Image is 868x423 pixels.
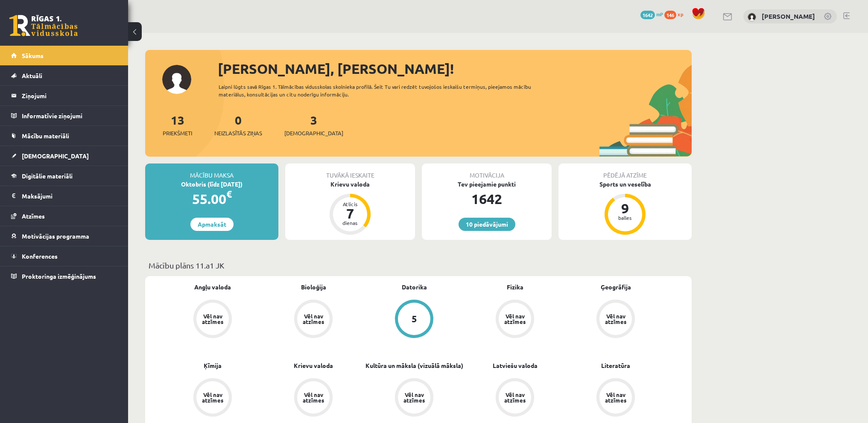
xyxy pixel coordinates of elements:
a: Ģeogrāfija [601,283,631,292]
span: 146 [664,11,676,19]
a: Vēl nav atzīmes [364,378,465,418]
a: Vēl nav atzīmes [465,378,565,418]
a: 5 [364,300,465,340]
div: Motivācija [422,163,552,180]
a: Vēl nav atzīmes [465,300,565,340]
a: Vēl nav atzīmes [162,300,263,340]
span: 1642 [640,11,655,19]
span: Digitālie materiāli [22,172,73,180]
p: Mācību plāns 11.a1 JK [149,260,688,271]
a: Konferences [11,246,117,266]
a: Ziņojumi [11,86,117,105]
a: 1642 mP [640,11,663,18]
div: [PERSON_NAME], [PERSON_NAME]! [218,58,692,79]
span: [DEMOGRAPHIC_DATA] [22,152,89,160]
a: 3[DEMOGRAPHIC_DATA] [284,112,343,137]
a: Atzīmes [11,206,117,226]
span: Konferences [22,252,58,260]
a: Latviešu valoda [493,361,538,370]
a: Informatīvie ziņojumi [11,106,117,125]
a: Angļu valoda [194,283,231,292]
span: Priekšmeti [163,129,192,137]
div: 5 [412,314,417,324]
a: Vēl nav atzīmes [565,378,666,418]
a: 13Priekšmeti [163,112,192,137]
span: Motivācijas programma [22,232,89,240]
span: Aktuāli [22,72,42,79]
span: Neizlasītās ziņas [214,129,262,137]
a: Fizika [507,283,523,292]
div: Sports un veselība [558,180,692,189]
a: 146 xp [664,11,687,18]
legend: Ziņojumi [22,86,117,105]
div: Laipni lūgts savā Rīgas 1. Tālmācības vidusskolas skolnieka profilā. Šeit Tu vari redzēt tuvojošo... [219,83,547,98]
div: Vēl nav atzīmes [503,313,527,324]
a: Motivācijas programma [11,226,117,246]
div: 1642 [422,189,552,209]
a: Maksājumi [11,186,117,206]
div: Mācību maksa [145,163,278,180]
img: Viktorija Bērziņa [748,13,756,21]
div: Vēl nav atzīmes [301,392,325,403]
legend: Maksājumi [22,186,117,206]
div: Vēl nav atzīmes [201,392,225,403]
a: [PERSON_NAME] [762,12,815,20]
div: 9 [612,201,638,215]
a: Krievu valoda [294,361,333,370]
a: Sports un veselība 9 balles [558,180,692,236]
div: Vēl nav atzīmes [503,392,527,403]
div: Tev pieejamie punkti [422,180,552,189]
span: mP [656,11,663,18]
span: Proktoringa izmēģinājums [22,272,96,280]
a: [DEMOGRAPHIC_DATA] [11,146,117,166]
a: Vēl nav atzīmes [565,300,666,340]
a: Apmaksāt [190,218,234,231]
div: Vēl nav atzīmes [201,313,225,324]
a: Bioloģija [301,283,326,292]
a: Vēl nav atzīmes [263,300,364,340]
a: Krievu valoda Atlicis 7 dienas [285,180,415,236]
a: Digitālie materiāli [11,166,117,186]
a: Aktuāli [11,66,117,85]
span: Sākums [22,52,44,59]
div: dienas [337,220,363,225]
div: Vēl nav atzīmes [604,313,628,324]
div: 7 [337,207,363,220]
a: Vēl nav atzīmes [162,378,263,418]
span: [DEMOGRAPHIC_DATA] [284,129,343,137]
div: Tuvākā ieskaite [285,163,415,180]
a: Rīgas 1. Tālmācības vidusskola [9,15,78,36]
div: Atlicis [337,201,363,207]
span: Atzīmes [22,212,45,220]
div: balles [612,215,638,220]
span: xp [678,11,683,18]
legend: Informatīvie ziņojumi [22,106,117,125]
div: Krievu valoda [285,180,415,189]
a: Kultūra un māksla (vizuālā māksla) [365,361,463,370]
a: Vēl nav atzīmes [263,378,364,418]
span: Mācību materiāli [22,132,69,140]
a: Datorika [402,283,427,292]
div: Pēdējā atzīme [558,163,692,180]
div: Vēl nav atzīmes [402,392,426,403]
div: Oktobris (līdz [DATE]) [145,180,278,189]
a: Proktoringa izmēģinājums [11,266,117,286]
a: Sākums [11,46,117,65]
a: Mācību materiāli [11,126,117,146]
a: 0Neizlasītās ziņas [214,112,262,137]
div: Vēl nav atzīmes [604,392,628,403]
a: Literatūra [601,361,630,370]
span: € [226,188,232,200]
a: Ķīmija [204,361,222,370]
div: Vēl nav atzīmes [301,313,325,324]
div: 55.00 [145,189,278,209]
a: 10 piedāvājumi [459,218,515,231]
